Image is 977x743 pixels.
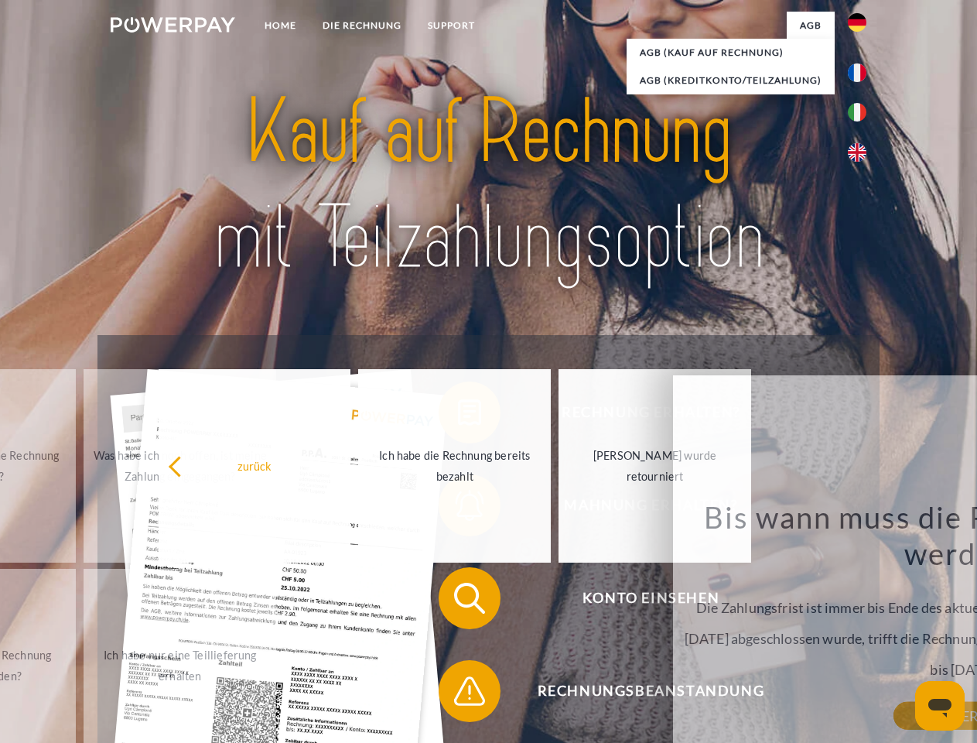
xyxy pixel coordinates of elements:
[439,567,841,629] button: Konto einsehen
[415,12,488,39] a: SUPPORT
[251,12,309,39] a: Home
[627,39,835,67] a: AGB (Kauf auf Rechnung)
[93,445,267,487] div: Was habe ich noch offen, ist meine Zahlung eingegangen?
[148,74,829,296] img: title-powerpay_de.svg
[848,63,866,82] img: fr
[111,17,235,33] img: logo-powerpay-white.svg
[627,67,835,94] a: AGB (Kreditkonto/Teilzahlung)
[450,579,489,618] img: qb_search.svg
[450,672,489,710] img: qb_warning.svg
[309,12,415,39] a: DIE RECHNUNG
[93,645,267,687] div: Ich habe nur eine Teillieferung erhalten
[168,455,342,476] div: zurück
[848,143,866,162] img: en
[568,445,742,487] div: [PERSON_NAME] wurde retourniert
[915,681,965,731] iframe: Schaltfläche zum Öffnen des Messaging-Fensters
[787,12,835,39] a: agb
[848,103,866,122] img: it
[84,369,276,563] a: Was habe ich noch offen, ist meine Zahlung eingegangen?
[439,660,841,722] button: Rechnungsbeanstandung
[367,445,541,487] div: Ich habe die Rechnung bereits bezahlt
[848,13,866,32] img: de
